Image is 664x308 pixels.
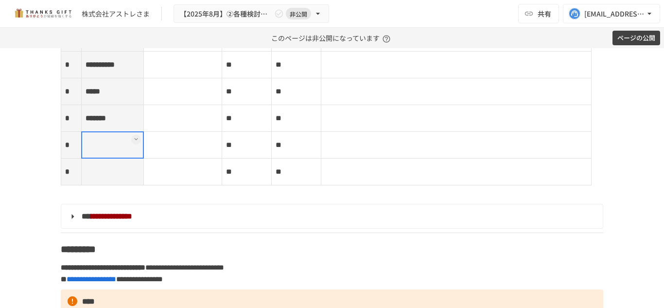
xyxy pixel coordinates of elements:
button: 共有 [518,4,559,23]
button: [EMAIL_ADDRESS][DOMAIN_NAME] [563,4,660,23]
div: 株式会社アストレさま [82,9,150,19]
span: 非公開 [286,9,311,19]
div: [EMAIL_ADDRESS][DOMAIN_NAME] [584,8,645,20]
button: ページの公開 [612,31,660,46]
span: 【2025年8月】②各種検討項目のすり合わせ/ THANKS GIFTキックオフMTG [180,8,272,20]
span: 共有 [538,8,551,19]
img: mMP1OxWUAhQbsRWCurg7vIHe5HqDpP7qZo7fRoNLXQh [12,6,74,21]
button: 【2025年8月】②各種検討項目のすり合わせ/ THANKS GIFTキックオフMTG非公開 [174,4,329,23]
p: このページは非公開になっています [271,28,393,48]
